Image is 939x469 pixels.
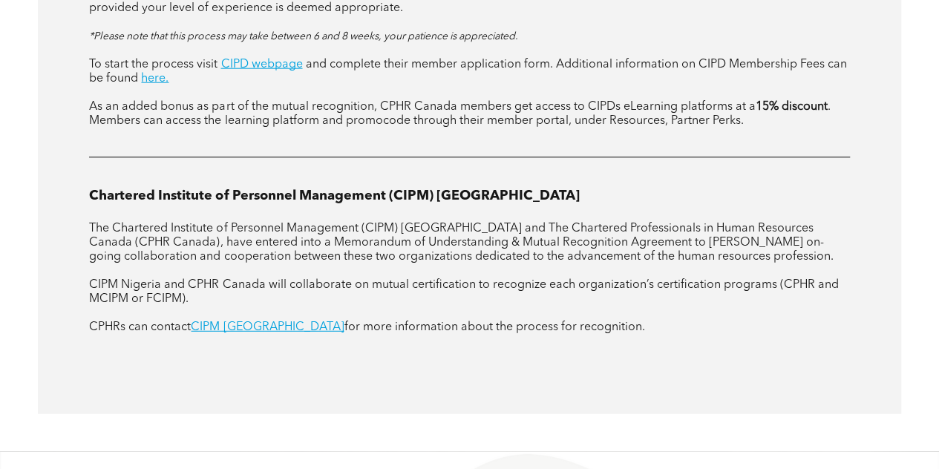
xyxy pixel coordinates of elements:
span: CPHRs can contact [89,321,191,333]
span: The Chartered Institute of Personnel Management (CIPM) [GEOGRAPHIC_DATA] and The Chartered Profes... [89,223,833,263]
strong: 15% discount [755,101,827,113]
span: *Please note that this process may take between 6 and 8 weeks, your patience is appreciated. [89,31,517,42]
span: CIPM Nigeria and CPHR Canada will collaborate on mutual certification to recognize each organizat... [89,279,838,305]
span: Chartered Institute of Personnel Management (CIPM) [GEOGRAPHIC_DATA] [89,189,579,203]
a: CIPD webpage [220,59,302,70]
a: here. [141,73,169,85]
span: for more information about the process for recognition. [344,321,644,333]
span: To start the process visit [89,59,217,70]
span: and complete their member application form. Additional information on CIPD Membership Fees can be... [89,59,846,85]
span: As an added bonus as part of the mutual recognition, CPHR Canada members get access to CIPDs eLea... [89,101,755,113]
a: CIPM [GEOGRAPHIC_DATA] [191,321,344,333]
span: . Members can access the learning platform and promocode through their member portal, under Resou... [89,101,830,127]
